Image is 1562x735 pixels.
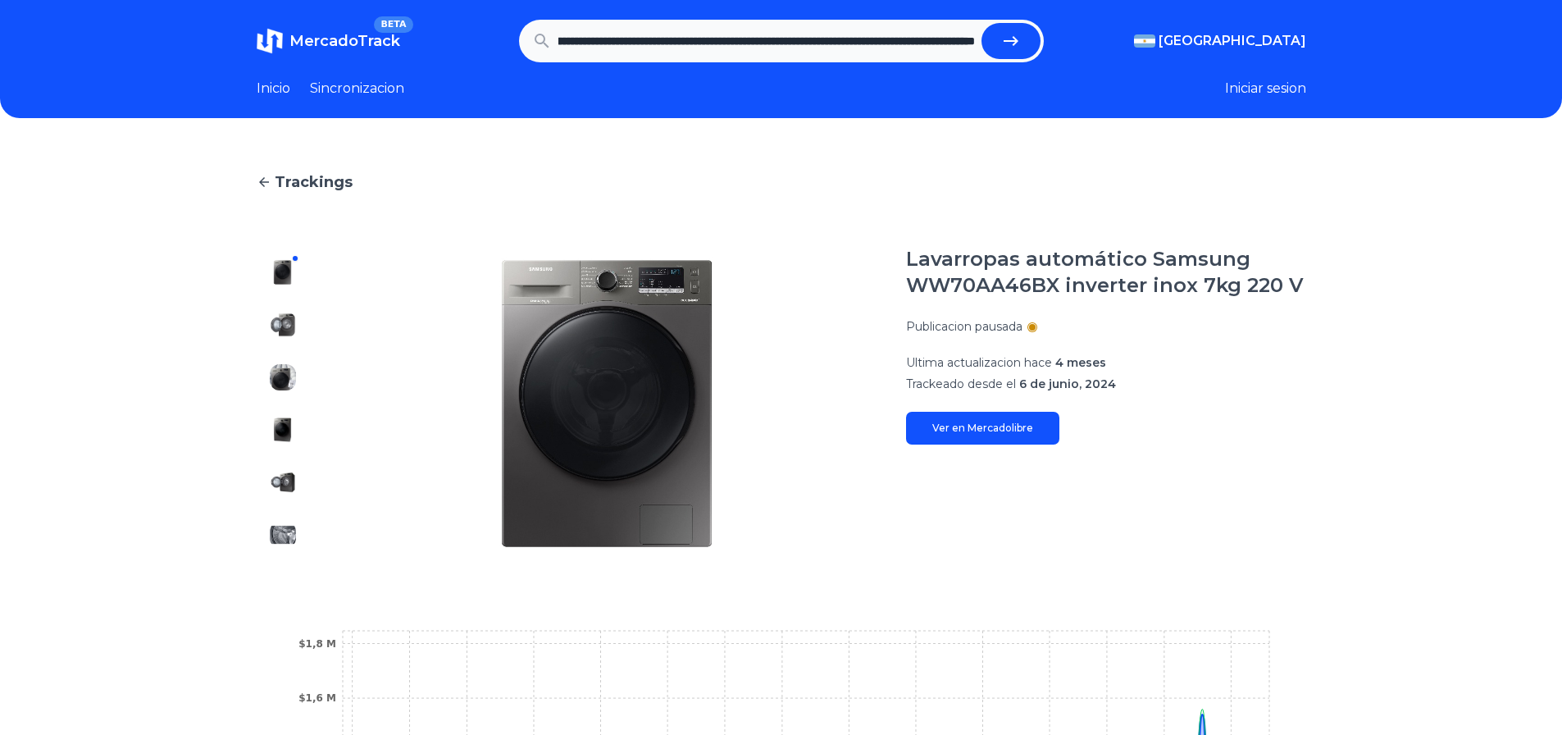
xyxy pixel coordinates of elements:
img: Lavarropas automático Samsung WW70AA46BX inverter inox 7kg 220 V [270,259,296,285]
img: Lavarropas automático Samsung WW70AA46BX inverter inox 7kg 220 V [270,417,296,443]
img: Lavarropas automático Samsung WW70AA46BX inverter inox 7kg 220 V [270,522,296,548]
span: Trackeado desde el [906,377,1016,391]
img: MercadoTrack [257,28,283,54]
span: Trackings [275,171,353,194]
a: Trackings [257,171,1306,194]
span: BETA [374,16,412,33]
a: MercadoTrackBETA [257,28,400,54]
button: Iniciar sesion [1225,79,1306,98]
a: Ver en Mercadolibre [906,412,1059,445]
span: 4 meses [1055,355,1106,370]
h1: Lavarropas automático Samsung WW70AA46BX inverter inox 7kg 220 V [906,246,1306,299]
img: Lavarropas automático Samsung WW70AA46BX inverter inox 7kg 220 V [270,312,296,338]
span: MercadoTrack [289,32,400,50]
p: Publicacion pausada [906,318,1022,335]
img: Lavarropas automático Samsung WW70AA46BX inverter inox 7kg 220 V [270,364,296,390]
span: Ultima actualizacion hace [906,355,1052,370]
span: [GEOGRAPHIC_DATA] [1159,31,1306,51]
tspan: $1,8 M [298,638,336,650]
span: 6 de junio, 2024 [1019,377,1116,391]
button: [GEOGRAPHIC_DATA] [1134,31,1306,51]
img: Lavarropas automático Samsung WW70AA46BX inverter inox 7kg 220 V [342,246,873,561]
img: Lavarropas automático Samsung WW70AA46BX inverter inox 7kg 220 V [270,469,296,495]
tspan: $1,6 M [298,692,336,704]
a: Sincronizacion [310,79,404,98]
img: Argentina [1134,34,1155,48]
a: Inicio [257,79,290,98]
